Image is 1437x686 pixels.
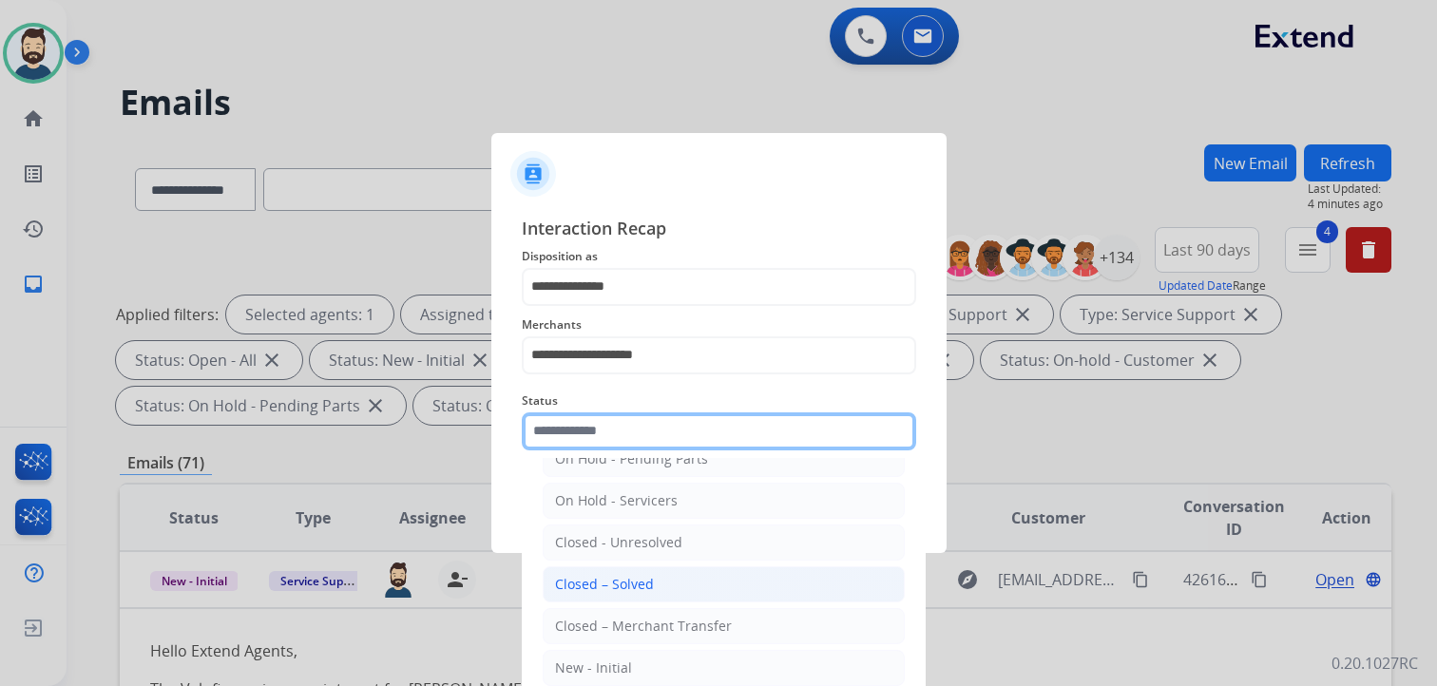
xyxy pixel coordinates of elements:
[555,658,632,677] div: New - Initial
[555,575,654,594] div: Closed – Solved
[522,390,916,412] span: Status
[555,491,678,510] div: On Hold - Servicers
[1332,652,1418,675] p: 0.20.1027RC
[555,617,732,636] div: Closed – Merchant Transfer
[510,151,556,197] img: contactIcon
[522,314,916,336] span: Merchants
[555,533,682,552] div: Closed - Unresolved
[522,245,916,268] span: Disposition as
[555,449,708,468] div: On Hold - Pending Parts
[522,215,916,245] span: Interaction Recap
